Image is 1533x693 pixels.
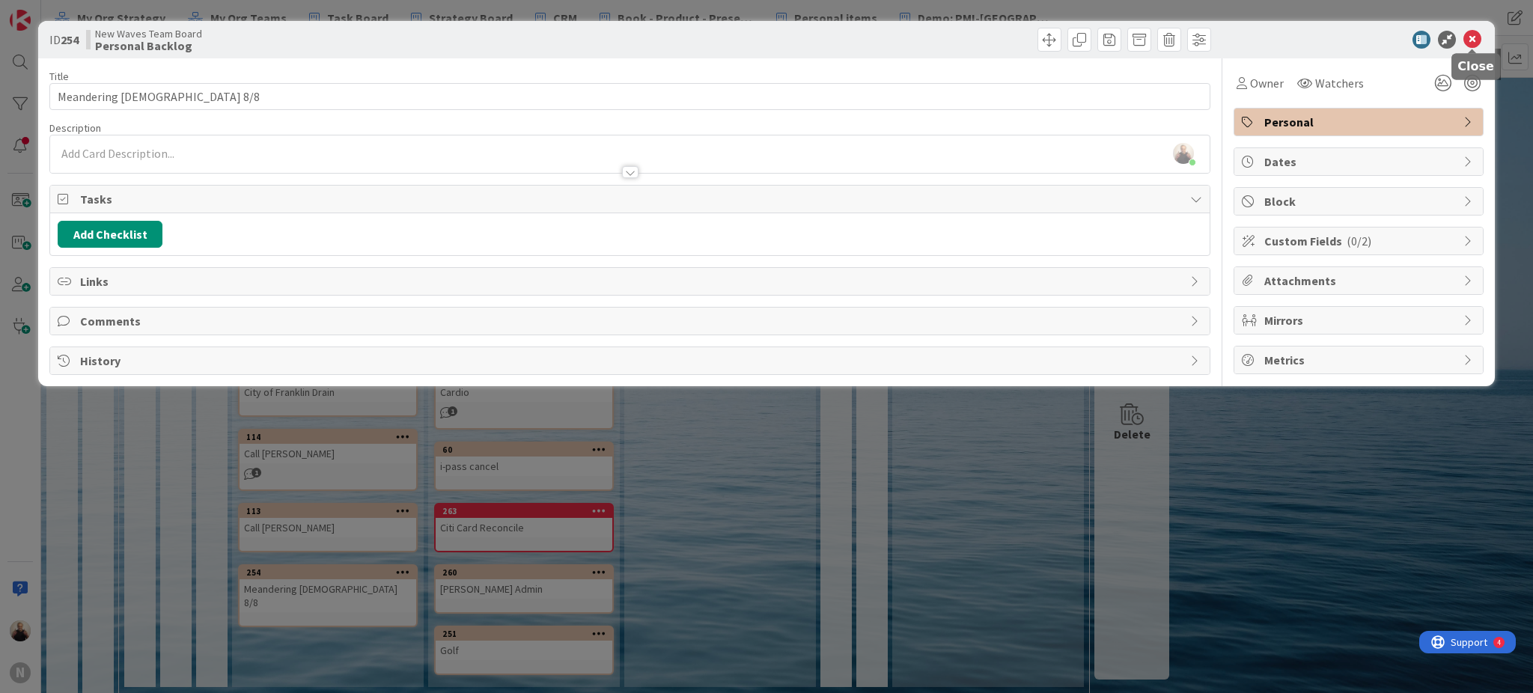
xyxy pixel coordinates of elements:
div: 4 [78,6,82,18]
span: Personal [1264,113,1456,131]
span: Mirrors [1264,311,1456,329]
span: Description [49,121,101,135]
span: Block [1264,192,1456,210]
span: ID [49,31,79,49]
button: Add Checklist [58,221,162,248]
img: tjKuGytn7d137ldTJYZi9Bx2lDhHhzmR.jpg [1173,143,1194,164]
span: Watchers [1315,74,1364,92]
span: Metrics [1264,351,1456,369]
span: History [80,352,1183,370]
b: 254 [61,32,79,47]
span: Comments [80,312,1183,330]
span: New Waves Team Board [95,28,202,40]
span: Tasks [80,190,1183,208]
span: Owner [1250,74,1284,92]
span: Links [80,272,1183,290]
span: Attachments [1264,272,1456,290]
input: type card name here... [49,83,1210,110]
b: Personal Backlog [95,40,202,52]
span: ( 0/2 ) [1347,233,1371,248]
span: Dates [1264,153,1456,171]
span: Support [31,2,68,20]
label: Title [49,70,69,83]
span: Custom Fields [1264,232,1456,250]
h5: Close [1457,59,1494,73]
